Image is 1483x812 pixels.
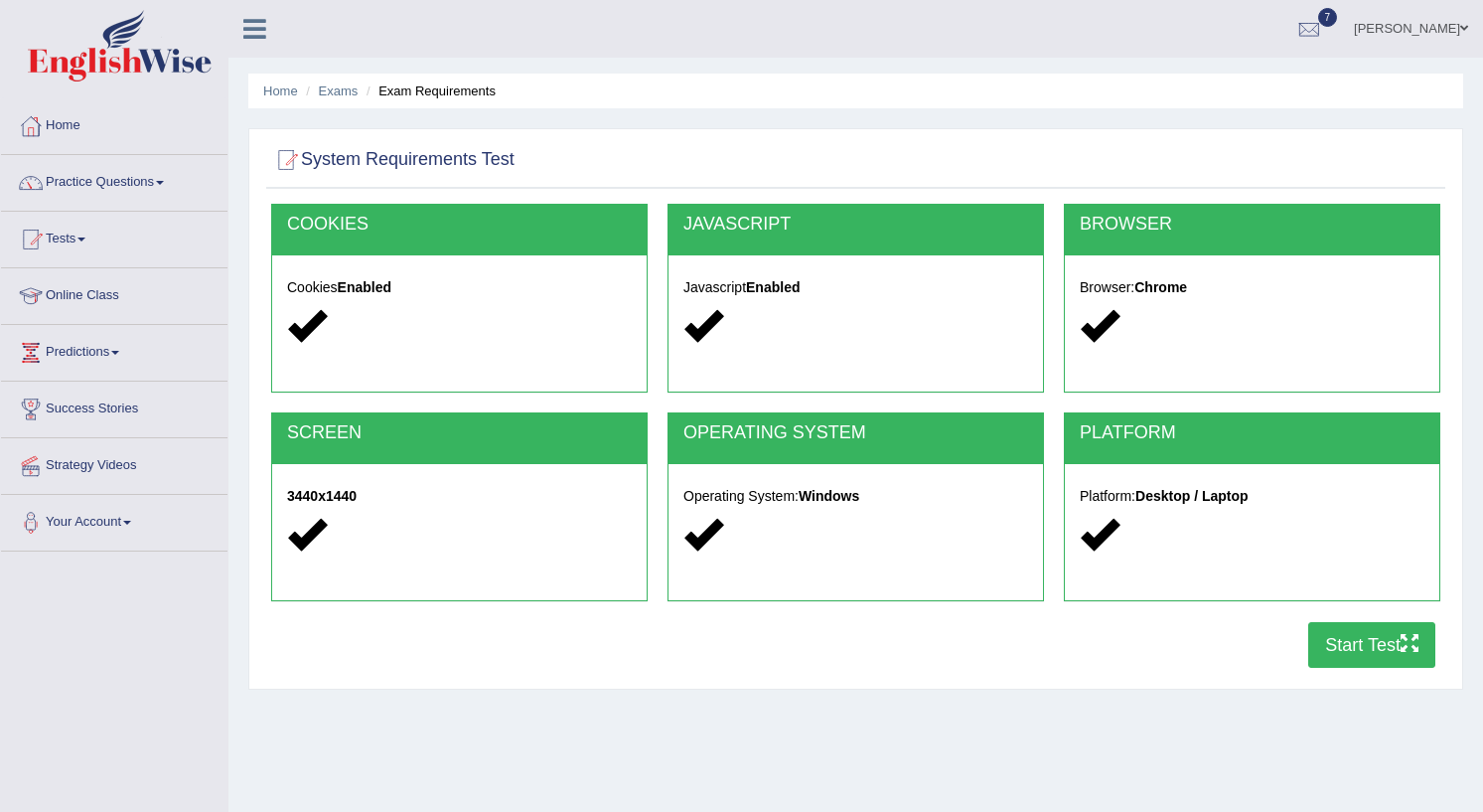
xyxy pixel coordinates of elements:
[683,489,1028,504] h5: Operating System:
[683,423,1028,443] h2: OPERATING SYSTEM
[338,279,391,295] strong: Enabled
[1,325,227,375] a: Predictions
[1,382,227,431] a: Success Stories
[1134,279,1187,295] strong: Chrome
[1080,423,1424,443] h2: PLATFORM
[287,215,632,235] h2: COOKIES
[1318,8,1338,27] span: 7
[1080,280,1424,295] h5: Browser:
[683,280,1028,295] h5: Javascript
[287,488,357,504] strong: 3440x1440
[271,145,515,175] h2: System Requirements Test
[1,98,227,148] a: Home
[683,215,1028,235] h2: JAVASCRIPT
[287,423,632,443] h2: SCREEN
[362,81,496,100] li: Exam Requirements
[746,279,800,295] strong: Enabled
[1,438,227,488] a: Strategy Videos
[799,488,859,504] strong: Windows
[1,212,227,261] a: Tests
[319,83,359,98] a: Exams
[287,280,632,295] h5: Cookies
[1,268,227,318] a: Online Class
[1308,622,1435,668] button: Start Test
[263,83,298,98] a: Home
[1,155,227,205] a: Practice Questions
[1080,489,1424,504] h5: Platform:
[1,495,227,545] a: Your Account
[1080,215,1424,235] h2: BROWSER
[1135,488,1249,504] strong: Desktop / Laptop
